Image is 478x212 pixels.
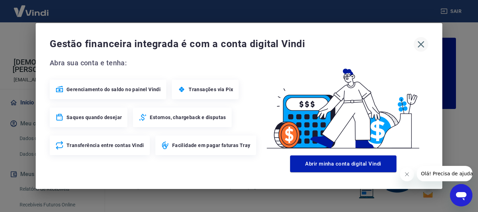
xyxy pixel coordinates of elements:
[66,114,122,121] span: Saques quando desejar
[400,167,414,181] iframe: Fechar mensagem
[66,86,161,93] span: Gerenciamento do saldo no painel Vindi
[4,5,59,10] span: Olá! Precisa de ajuda?
[150,114,226,121] span: Estornos, chargeback e disputas
[50,57,258,68] span: Abra sua conta e tenha:
[290,155,396,172] button: Abrir minha conta digital Vindi
[172,142,251,149] span: Facilidade em pagar faturas Tray
[189,86,233,93] span: Transações via Pix
[258,57,428,153] img: Good Billing
[66,142,144,149] span: Transferência entre contas Vindi
[417,166,472,181] iframe: Mensagem da empresa
[450,184,472,206] iframe: Botão para abrir a janela de mensagens
[50,37,414,51] span: Gestão financeira integrada é com a conta digital Vindi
